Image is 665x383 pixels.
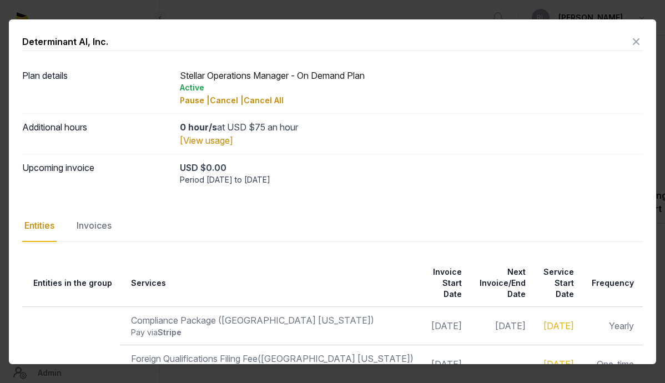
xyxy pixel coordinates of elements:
div: Entities [22,210,57,242]
div: Compliance Package ([GEOGRAPHIC_DATA] [US_STATE]) [131,314,414,327]
span: Pause | [180,95,210,105]
nav: Tabs [22,210,643,242]
th: Frequency [581,260,641,307]
th: Service Start Date [532,260,581,307]
span: ([GEOGRAPHIC_DATA] [US_STATE]) [258,353,414,364]
span: Cancel All [244,95,284,105]
th: Next Invoice/End Date [468,260,532,307]
a: [View usage] [180,135,233,146]
strong: 0 hour/s [180,122,217,133]
div: Foreign Qualifications Filing Fee [131,352,414,365]
th: Entities in the group [22,260,120,307]
dt: Upcoming invoice [22,161,171,185]
div: Invoices [74,210,114,242]
div: USD $0.00 [180,161,643,174]
div: Period [DATE] to [DATE] [180,174,643,185]
a: [DATE] [543,320,574,331]
div: Stellar Operations Manager - On Demand Plan [180,69,643,107]
td: [DATE] [420,345,468,383]
td: Yearly [581,306,641,345]
div: Active [180,82,643,93]
dt: Additional hours [22,120,171,147]
th: Invoice Start Date [420,260,468,307]
td: [DATE] [420,306,468,345]
th: Services [120,260,420,307]
div: Determinant AI, Inc. [22,35,108,48]
span: Stripe [158,327,182,337]
td: One-time [581,345,641,383]
span: Cancel | [210,95,244,105]
dt: Plan details [22,69,171,107]
span: [DATE] [495,320,526,331]
div: Pay via [131,327,414,338]
div: at USD $75 an hour [180,120,643,134]
a: [DATE] [543,359,574,370]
